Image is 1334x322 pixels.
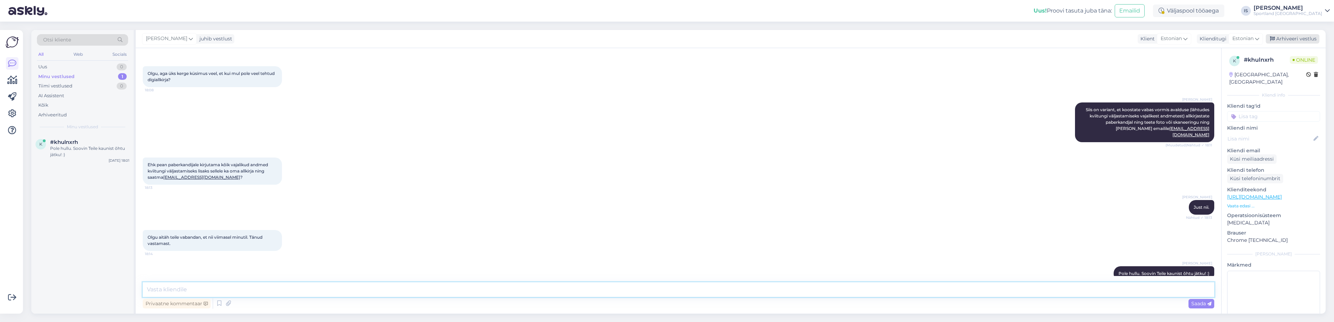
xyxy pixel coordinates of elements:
input: Lisa tag [1227,111,1320,122]
p: Märkmed [1227,261,1320,269]
div: Socials [111,50,128,59]
button: Emailid [1115,4,1145,17]
div: Arhiveeri vestlus [1266,34,1319,44]
span: Siis on variant, et koostate vabas vormis avalduse (lähtudes kviitungi väljastamiseks vajalikest ... [1086,107,1210,137]
img: Askly Logo [6,36,19,49]
div: [PERSON_NAME] [1227,251,1320,257]
div: Väljaspool tööaega [1153,5,1224,17]
a: [PERSON_NAME]Sportland [GEOGRAPHIC_DATA] [1254,5,1330,16]
div: Sportland [GEOGRAPHIC_DATA] [1254,11,1322,16]
span: [PERSON_NAME] [1182,194,1212,200]
div: Proovi tasuta juba täna: [1034,7,1112,15]
p: Kliendi nimi [1227,124,1320,132]
div: Arhiveeritud [38,112,67,118]
p: Brauser [1227,229,1320,237]
span: Olgu, aga üks kerge küsimus veel, et kui mul pole veel tehtud digiallkirja? [148,71,276,82]
div: 0 [117,63,127,70]
span: Online [1290,56,1318,64]
span: Nähtud ✓ 18:13 [1186,215,1212,220]
span: 18:08 [145,87,171,93]
div: Klienditugi [1197,35,1226,43]
p: [MEDICAL_DATA] [1227,219,1320,227]
p: Vaata edasi ... [1227,203,1320,209]
p: Chrome [TECHNICAL_ID] [1227,237,1320,244]
div: AI Assistent [38,92,64,99]
span: [PERSON_NAME] [1182,261,1212,266]
div: Privaatne kommentaar [143,299,211,308]
div: [GEOGRAPHIC_DATA], [GEOGRAPHIC_DATA] [1229,71,1306,86]
div: Küsi meiliaadressi [1227,154,1277,164]
p: Klienditeekond [1227,186,1320,193]
p: Operatsioonisüsteem [1227,212,1320,219]
span: Saada [1191,300,1211,307]
span: k [39,141,42,147]
div: [PERSON_NAME] [1254,5,1322,11]
div: Tiimi vestlused [38,83,72,90]
span: 18:13 [145,185,171,190]
span: Just nii. [1194,205,1209,210]
div: 0 [117,83,127,90]
div: All [37,50,45,59]
span: (Muudetud) Nähtud ✓ 18:11 [1166,143,1212,148]
span: #khulnxrh [50,139,78,145]
div: 1 [118,73,127,80]
div: juhib vestlust [197,35,232,43]
span: Ehk pean paberkandijale kirjutama kõik vajalikud andmed kviitungi väljastamiseks lisaks sellele k... [148,162,269,180]
span: Estonian [1232,35,1254,43]
div: [DATE] 18:01 [109,158,130,163]
div: Minu vestlused [38,73,74,80]
b: Uus! [1034,7,1047,14]
span: 18:14 [145,251,171,256]
div: Küsi telefoninumbrit [1227,174,1283,183]
input: Lisa nimi [1227,135,1312,143]
a: [EMAIL_ADDRESS][DOMAIN_NAME] [1169,126,1209,137]
div: # khulnxrh [1244,56,1290,64]
div: Uus [38,63,47,70]
a: [EMAIL_ADDRESS][DOMAIN_NAME] [163,175,240,180]
span: [PERSON_NAME] [1182,97,1212,102]
span: Minu vestlused [67,124,98,130]
div: Klient [1138,35,1155,43]
span: Otsi kliente [43,36,71,44]
div: Kliendi info [1227,92,1320,98]
div: IS [1241,6,1251,16]
a: [URL][DOMAIN_NAME] [1227,194,1282,200]
span: Estonian [1161,35,1182,43]
span: [PERSON_NAME] [146,35,187,43]
p: Kliendi telefon [1227,167,1320,174]
span: k [1233,58,1236,63]
div: Web [72,50,84,59]
span: Pole hullu. Soovin Teile kaunist õhtu jätku! :) [1119,271,1209,276]
p: Kliendi email [1227,147,1320,154]
div: Pole hullu. Soovin Teile kaunist õhtu jätku! :) [50,145,130,158]
p: Kliendi tag'id [1227,102,1320,110]
div: Kõik [38,102,48,109]
span: Olgu aitäh teile vabandan, et nii viimasel minutil. Tänud vastamast. [148,235,264,246]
